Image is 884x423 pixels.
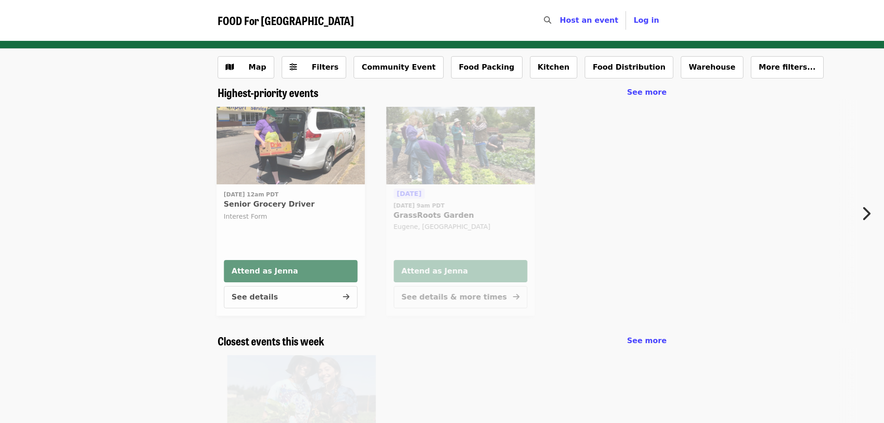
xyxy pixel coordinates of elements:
[343,293,349,301] i: arrow-right icon
[224,286,357,308] button: See details
[354,56,443,78] button: Community Event
[394,260,527,282] button: Attend as Jenna
[394,286,527,308] button: See details & more times
[394,202,445,210] time: [DATE] 9am PDT
[585,56,673,78] button: Food Distribution
[861,205,871,222] i: chevron-right icon
[224,260,357,282] button: Attend as Jenna
[401,293,507,301] span: See details & more times
[218,12,354,28] span: FOOD For [GEOGRAPHIC_DATA]
[224,188,357,223] a: See details for "Senior Grocery Driver"
[853,201,884,227] button: Next item
[560,16,618,25] a: Host an event
[627,336,666,345] span: See more
[218,56,274,78] button: Show map view
[216,107,365,185] img: Senior Grocery Driver organized by FOOD For Lane County
[626,11,666,30] button: Log in
[249,63,266,72] span: Map
[210,86,674,99] div: Highest-priority events
[759,63,816,72] span: More filters...
[627,335,666,346] a: See more
[218,86,318,99] a: Highest-priority events
[386,107,535,185] a: GrassRoots Garden
[218,14,354,27] a: FOOD For [GEOGRAPHIC_DATA]
[627,87,666,98] a: See more
[681,56,743,78] button: Warehouse
[290,63,297,72] i: sliders-h icon
[394,223,527,231] div: Eugene, [GEOGRAPHIC_DATA]
[218,332,324,349] span: Closest events this week
[451,56,523,78] button: Food Packing
[282,56,347,78] button: Filters (0 selected)
[751,56,824,78] button: More filters...
[401,266,519,277] span: Attend as Jenna
[394,188,527,233] a: See details for "GrassRoots Garden"
[544,16,551,25] i: search icon
[386,107,535,185] img: GrassRoots Garden organized by FOOD For Lane County
[224,199,357,210] span: Senior Grocery Driver
[224,190,278,199] time: [DATE] 12am PDT
[394,210,527,221] span: GrassRoots Garden
[397,190,421,197] span: [DATE]
[513,293,519,301] i: arrow-right icon
[232,266,349,277] span: Attend as Jenna
[218,84,318,100] span: Highest-priority events
[232,293,278,301] span: See details
[224,213,267,220] span: Interest Form
[627,88,666,97] span: See more
[557,9,564,32] input: Search
[530,56,578,78] button: Kitchen
[226,63,234,72] i: map icon
[210,334,674,348] div: Closest events this week
[218,334,324,348] a: Closest events this week
[312,63,339,72] span: Filters
[216,107,365,185] a: Senior Grocery Driver
[633,16,659,25] span: Log in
